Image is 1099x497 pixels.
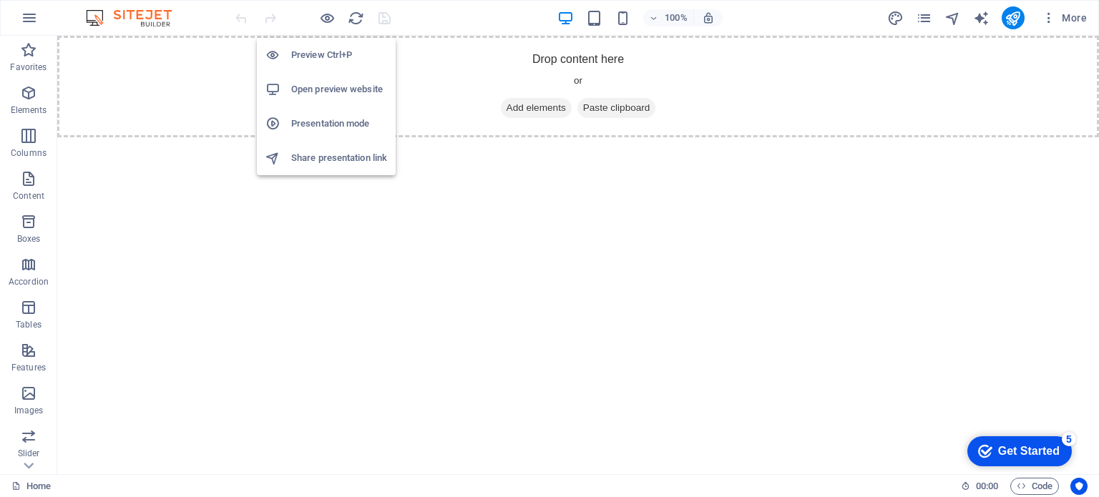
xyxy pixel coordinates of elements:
h6: 100% [665,9,688,26]
a: Click to cancel selection. Double-click to open Pages [11,478,51,495]
p: Accordion [9,276,49,287]
p: Elements [11,104,47,116]
span: : [986,481,988,491]
div: 5 [106,3,120,17]
button: Code [1010,478,1059,495]
button: design [887,9,904,26]
i: Navigator [944,10,961,26]
p: Content [13,190,44,202]
p: Boxes [17,233,41,245]
i: AI Writer [973,10,990,26]
button: 100% [643,9,694,26]
button: reload [347,9,364,26]
p: Slider [18,448,40,459]
p: Tables [16,319,41,330]
button: Usercentrics [1070,478,1088,495]
i: Publish [1005,10,1021,26]
button: text_generator [973,9,990,26]
div: Get Started [42,16,104,29]
span: Paste clipboard [520,62,599,82]
span: Add elements [444,62,514,82]
h6: Presentation mode [291,115,387,132]
button: publish [1002,6,1025,29]
h6: Session time [961,478,999,495]
p: Favorites [10,61,47,73]
button: pages [916,9,933,26]
p: Features [11,362,46,373]
div: Get Started 5 items remaining, 0% complete [11,7,116,37]
h6: Preview Ctrl+P [291,46,387,64]
img: Editor Logo [82,9,190,26]
i: Design (Ctrl+Alt+Y) [887,10,904,26]
i: Pages (Ctrl+Alt+S) [916,10,932,26]
span: More [1042,11,1087,25]
button: navigator [944,9,962,26]
button: More [1036,6,1093,29]
p: Images [14,405,44,416]
p: Columns [11,147,47,159]
span: Code [1017,478,1052,495]
h6: Share presentation link [291,149,387,167]
span: 00 00 [976,478,998,495]
h6: Open preview website [291,81,387,98]
i: On resize automatically adjust zoom level to fit chosen device. [702,11,715,24]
